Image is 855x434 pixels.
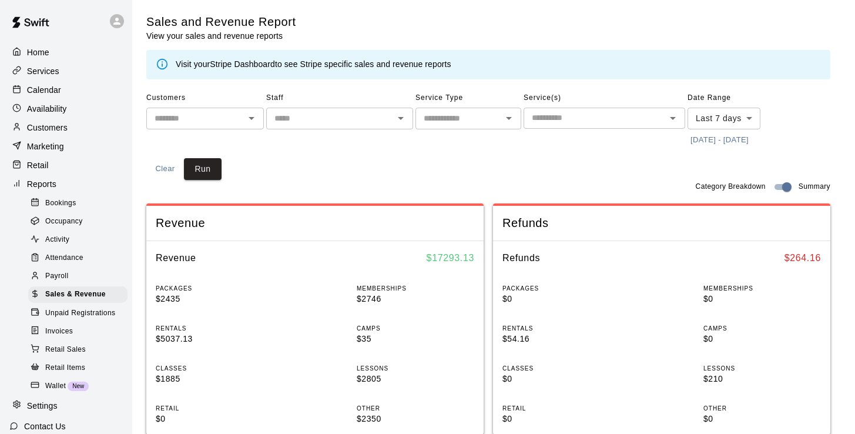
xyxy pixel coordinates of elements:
span: New [68,383,89,389]
p: $2805 [357,373,474,385]
a: Calendar [9,81,123,99]
a: Occupancy [28,212,132,231]
button: Open [665,110,681,126]
p: CLASSES [502,364,620,373]
h6: $ 264.16 [784,251,821,266]
p: $0 [156,413,273,425]
p: Calendar [27,84,61,96]
p: $0 [502,293,620,305]
div: Last 7 days [688,108,760,129]
div: Unpaid Registrations [28,305,128,322]
div: WalletNew [28,378,128,395]
p: CAMPS [357,324,474,333]
a: Stripe Dashboard [210,59,275,69]
p: Contact Us [24,420,66,432]
p: RENTALS [502,324,620,333]
p: $0 [502,413,620,425]
div: Bookings [28,195,128,212]
p: $2435 [156,293,273,305]
p: $54.16 [502,333,620,345]
span: Retail Items [45,362,85,374]
p: $1885 [156,373,273,385]
div: Invoices [28,323,128,340]
div: Sales & Revenue [28,286,128,303]
p: CLASSES [156,364,273,373]
button: Open [393,110,409,126]
p: MEMBERSHIPS [357,284,474,293]
h5: Sales and Revenue Report [146,14,296,30]
p: Reports [27,178,56,190]
p: Marketing [27,141,64,152]
p: OTHER [357,404,474,413]
a: Home [9,44,123,61]
p: $0 [703,333,821,345]
button: Run [184,158,222,180]
p: Services [27,65,59,77]
p: $2350 [357,413,474,425]
p: LESSONS [357,364,474,373]
p: PACKAGES [502,284,620,293]
p: RETAIL [502,404,620,413]
h6: Revenue [156,251,196,266]
div: Retail Sales [28,342,128,358]
a: Services [9,62,123,80]
p: OTHER [703,404,821,413]
span: Sales & Revenue [45,289,106,301]
p: $0 [502,373,620,385]
span: Date Range [688,89,790,108]
span: Service(s) [524,89,685,108]
p: $35 [357,333,474,345]
p: CAMPS [703,324,821,333]
a: Bookings [28,194,132,212]
a: Reports [9,175,123,193]
div: Occupancy [28,213,128,230]
span: Invoices [45,326,73,338]
p: RENTALS [156,324,273,333]
div: Payroll [28,268,128,285]
p: RETAIL [156,404,273,413]
h6: Refunds [502,251,540,266]
span: Attendance [45,252,83,264]
a: Unpaid Registrations [28,304,132,322]
a: Sales & Revenue [28,286,132,304]
a: Retail Sales [28,340,132,359]
span: Service Type [415,89,521,108]
span: Payroll [45,271,68,282]
p: LESSONS [703,364,821,373]
a: Marketing [9,138,123,155]
span: Category Breakdown [696,181,766,193]
a: Attendance [28,249,132,268]
p: $0 [703,293,821,305]
button: Clear [146,158,184,180]
p: Retail [27,159,49,171]
p: Home [27,46,49,58]
span: Bookings [45,198,76,209]
p: $5037.13 [156,333,273,345]
a: Customers [9,119,123,136]
div: Attendance [28,250,128,266]
a: Retail [9,156,123,174]
a: WalletNew [28,377,132,395]
button: Open [243,110,260,126]
p: Settings [27,400,58,412]
h6: $ 17293.13 [427,251,474,266]
span: Activity [45,234,69,246]
a: Settings [9,397,123,415]
span: Retail Sales [45,344,86,356]
a: Payroll [28,268,132,286]
span: Unpaid Registrations [45,308,115,319]
p: PACKAGES [156,284,273,293]
span: Occupancy [45,216,83,228]
button: Open [501,110,517,126]
p: $210 [703,373,821,385]
p: $2746 [357,293,474,305]
p: Customers [27,122,68,133]
a: Availability [9,100,123,118]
